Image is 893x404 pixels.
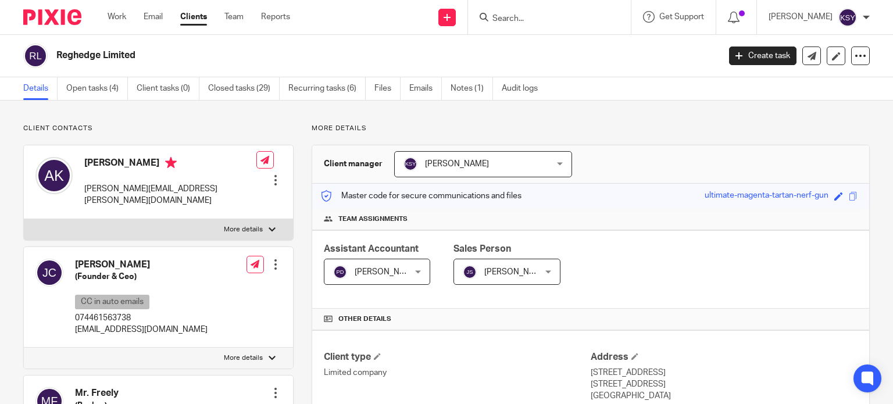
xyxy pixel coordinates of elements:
span: Assistant Accountant [324,244,419,253]
p: [GEOGRAPHIC_DATA] [591,390,858,402]
a: Email [144,11,163,23]
a: Client tasks (0) [137,77,199,100]
span: [PERSON_NAME] [355,268,419,276]
span: Team assignments [338,214,408,224]
p: CC in auto emails [75,295,149,309]
p: [PERSON_NAME] [769,11,833,23]
p: More details [312,124,870,133]
span: Other details [338,314,391,324]
p: [EMAIL_ADDRESS][DOMAIN_NAME] [75,324,208,335]
h5: (Founder & Ceo) [75,271,208,283]
h4: Mr. Freely [75,387,119,399]
img: svg%3E [23,44,48,68]
i: Primary [165,157,177,169]
h4: Client type [324,351,591,363]
h3: Client manager [324,158,383,170]
span: [PERSON_NAME] [425,160,489,168]
a: Reports [261,11,290,23]
p: More details [224,353,263,363]
a: Clients [180,11,207,23]
a: Audit logs [502,77,546,100]
p: [STREET_ADDRESS] [591,367,858,378]
span: [PERSON_NAME] [484,268,548,276]
p: Master code for secure communications and files [321,190,521,202]
span: Get Support [659,13,704,21]
a: Closed tasks (29) [208,77,280,100]
img: svg%3E [463,265,477,279]
img: Pixie [23,9,81,25]
img: svg%3E [403,157,417,171]
p: Client contacts [23,124,294,133]
img: svg%3E [333,265,347,279]
input: Search [491,14,596,24]
a: Open tasks (4) [66,77,128,100]
img: svg%3E [838,8,857,27]
a: Emails [409,77,442,100]
a: Recurring tasks (6) [288,77,366,100]
h4: Address [591,351,858,363]
a: Create task [729,47,796,65]
h2: Reghedge Limited [56,49,581,62]
p: [PERSON_NAME][EMAIL_ADDRESS][PERSON_NAME][DOMAIN_NAME] [84,183,256,207]
img: svg%3E [35,259,63,287]
p: 074461563738 [75,312,208,324]
p: More details [224,225,263,234]
h4: [PERSON_NAME] [75,259,208,271]
img: svg%3E [35,157,73,194]
div: ultimate-magenta-tartan-nerf-gun [705,190,828,203]
a: Notes (1) [451,77,493,100]
p: [STREET_ADDRESS] [591,378,858,390]
a: Details [23,77,58,100]
span: Sales Person [453,244,511,253]
a: Team [224,11,244,23]
a: Files [374,77,401,100]
h4: [PERSON_NAME] [84,157,256,171]
p: Limited company [324,367,591,378]
a: Work [108,11,126,23]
